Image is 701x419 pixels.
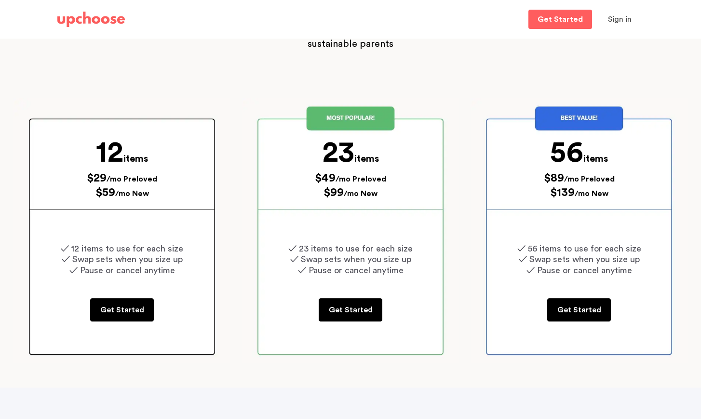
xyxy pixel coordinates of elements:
[95,187,115,198] span: $59
[288,244,413,253] span: ✓ 23 items to use for each size
[596,10,644,29] button: Sign in
[290,255,411,264] span: ✓ Swap sets when you size up
[69,266,175,275] span: ✓ Pause or cancel anytime
[319,298,382,321] a: Get Started
[517,244,641,253] span: ✓ 56 items to use for each size
[62,255,183,264] span: ✓ Swap sets when you size up
[115,190,149,197] span: /mo New
[57,12,125,27] img: UpChoose
[608,15,632,23] span: Sign in
[336,175,386,183] span: /mo Preloved
[550,187,575,198] span: $139
[323,138,354,167] span: 23
[544,172,564,184] span: $89
[538,15,583,23] p: Get Started
[526,266,632,275] span: ✓ Pause or cancel anytime
[528,10,592,29] a: Get Started
[96,138,123,167] span: 12
[180,24,521,49] span: Choose a plan based on how many items you need, and join our community of sustainable parents
[329,304,373,316] p: Get Started
[550,138,583,167] span: 56
[557,304,601,316] p: Get Started
[344,190,377,197] span: /mo New
[324,187,344,198] span: $99
[87,172,107,184] span: $29
[61,244,183,253] span: ✓ 12 items to use for each size
[575,190,608,197] span: /mo New
[100,304,144,316] p: Get Started
[107,175,157,183] span: /mo Preloved
[123,154,148,164] span: items
[583,154,608,164] span: items
[564,175,615,183] span: /mo Preloved
[354,154,379,164] span: items
[298,266,404,275] span: ✓ Pause or cancel anytime
[519,255,640,264] span: ✓ Swap sets when you size up
[315,172,336,184] span: $49
[57,10,125,29] a: UpChoose
[547,298,611,321] a: Get Started
[90,298,154,321] a: Get Started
